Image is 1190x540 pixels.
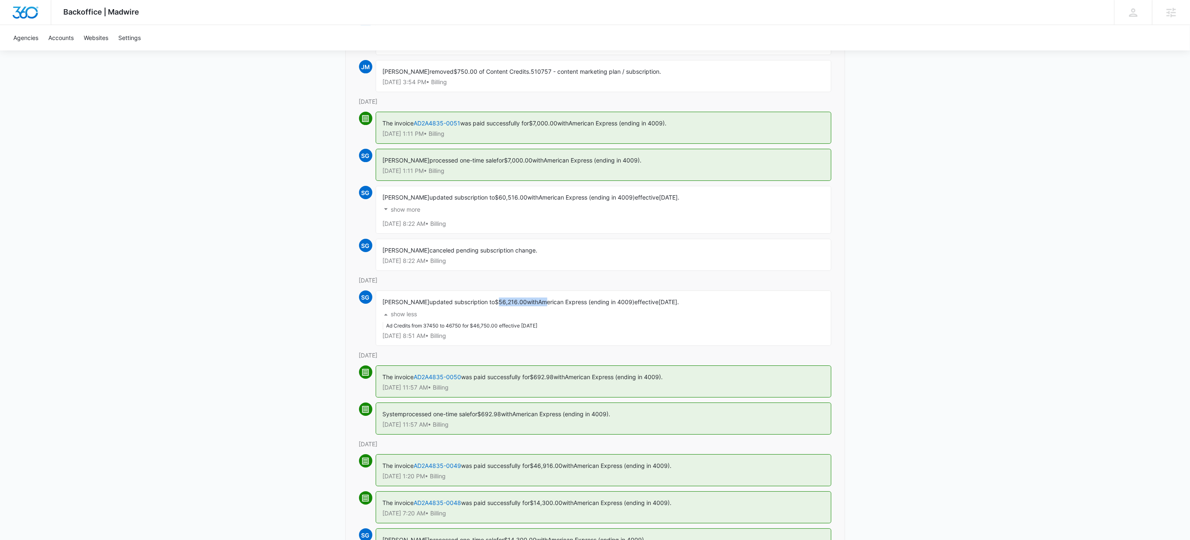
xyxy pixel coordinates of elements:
span: The invoice [383,462,414,469]
span: with [558,120,569,127]
span: American Express (ending in 4009). [569,120,667,127]
span: was paid successfully for [461,120,529,127]
p: show less [391,311,417,317]
span: for [470,410,478,417]
span: $692.98 [478,410,501,417]
span: American Express (ending in 4009). [513,410,611,417]
span: SG [359,239,372,252]
span: [PERSON_NAME] [383,157,430,164]
span: with [563,499,574,506]
p: show more [391,207,421,212]
span: effective [635,194,659,201]
span: American Express (ending in 4009). [565,373,663,380]
span: Backoffice | Madwire [64,7,140,16]
p: [DATE] 11:57 AM • Billing [383,385,824,390]
span: American Express (ending in 4009). [574,462,672,469]
span: [DATE]. [659,298,679,305]
span: updated subscription to [430,298,495,305]
a: AD2A4835-0050 [414,373,462,380]
span: [PERSON_NAME] [383,68,430,75]
span: with [563,462,574,469]
span: System [383,410,403,417]
p: [DATE] 1:11 PM • Billing [383,168,824,174]
p: [DATE] [359,440,831,448]
span: $750.00 of Content Credits. [454,68,531,75]
p: [DATE] 7:20 AM • Billing [383,510,824,516]
span: with [554,373,565,380]
span: American Express (ending in 4009). [544,157,642,164]
span: [PERSON_NAME] [383,298,430,305]
p: [DATE] 8:22 AM • Billing [383,258,824,264]
span: $7,000.00 [504,157,533,164]
span: $56,216.00 [495,298,527,305]
li: Ad Credits from 37450 to 46750 for $46,750.00 effective [DATE] [387,322,538,330]
span: with [527,298,539,305]
a: AD2A4835-0048 [414,499,462,506]
span: American Express (ending in 4009) [539,298,635,305]
span: $7,000.00 [529,120,558,127]
span: The invoice [383,499,414,506]
span: The invoice [383,120,414,127]
span: with [533,157,544,164]
span: with [501,410,513,417]
p: [DATE] [359,97,831,106]
a: Websites [79,25,113,50]
button: show less [383,306,417,322]
span: $692.98 [530,373,554,380]
p: [DATE] 11:57 AM • Billing [383,422,824,427]
a: AD2A4835-0051 [414,120,461,127]
span: [PERSON_NAME] [383,194,430,201]
p: [DATE] [359,351,831,360]
span: was paid successfully for [462,462,530,469]
span: processed one-time sale [430,157,497,164]
span: $60,516.00 [495,194,528,201]
span: SG [359,149,372,162]
a: Settings [113,25,146,50]
span: The invoice [383,373,414,380]
span: SG [359,290,372,304]
span: $14,300.00 [530,499,563,506]
span: was paid successfully for [462,373,530,380]
span: with [528,194,539,201]
p: [DATE] [359,276,831,285]
span: was paid successfully for [462,499,530,506]
span: [DATE]. [659,194,680,201]
span: processed one-time sale [403,410,470,417]
span: American Express (ending in 4009). [574,499,672,506]
a: Accounts [43,25,79,50]
button: show more [383,202,421,217]
p: [DATE] 8:22 AM • Billing [383,221,824,227]
p: [DATE] 8:51 AM • Billing [383,333,824,339]
a: Agencies [8,25,43,50]
span: JM [359,60,372,73]
p: [DATE] 1:20 PM • Billing [383,473,824,479]
span: updated subscription to [430,194,495,201]
span: for [497,157,504,164]
a: AD2A4835-0049 [414,462,462,469]
span: 510757 - content marketing plan / subscription. [531,68,661,75]
span: canceled pending subscription change. [430,247,538,254]
span: [PERSON_NAME] [383,247,430,254]
span: SG [359,186,372,199]
span: removed [430,68,454,75]
p: [DATE] 1:11 PM • Billing [383,131,824,137]
span: effective [635,298,659,305]
span: American Express (ending in 4009) [539,194,635,201]
span: $46,916.00 [530,462,563,469]
p: [DATE] 3:54 PM • Billing [383,79,824,85]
